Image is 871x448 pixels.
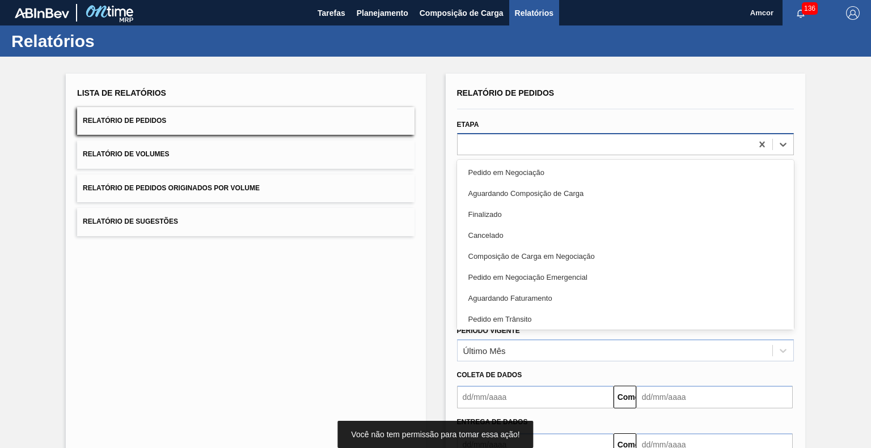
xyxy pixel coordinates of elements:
div: Aguardando Faturamento [457,288,794,309]
font: Você não tem permissão para tomar essa ação! [351,430,519,439]
input: dd/mm/aaaa [457,386,614,408]
button: Notificações [783,5,819,21]
button: Comeu [614,386,636,408]
font: Amcor [750,8,773,17]
font: Último Mês [463,345,506,355]
img: Sair [846,6,860,20]
font: Relatório de Pedidos [457,88,555,97]
button: Relatório de Pedidos [77,107,414,135]
button: Relatório de Pedidos Originados por Volume [77,174,414,202]
font: Relatório de Volumes [83,151,169,159]
div: Pedido em Trânsito [457,309,794,330]
div: Aguardando Composição de Carga [457,183,794,204]
font: Comeu [618,392,644,402]
font: Tarefas [318,8,345,18]
button: Relatório de Sugestões [77,208,414,236]
button: Relatório de Volumes [77,140,414,168]
div: Cancelado [457,225,794,246]
font: 136 [804,5,815,12]
font: Entrega de dados [457,418,528,426]
div: Composição de Carga em Negociação [457,246,794,267]
font: Composição de Carga [420,8,504,18]
font: Relatório de Pedidos Originados por Volume [83,184,260,192]
div: Finalizado [457,204,794,225]
font: Relatórios [515,8,553,18]
font: Relatórios [11,32,95,50]
font: Planejamento [357,8,408,18]
input: dd/mm/aaaa [636,386,793,408]
font: Relatório de Pedidos [83,117,166,125]
div: Pedido em Negociação [457,162,794,183]
div: Pedido em Negociação Emergencial [457,267,794,288]
font: Lista de Relatórios [77,88,166,97]
font: Coleta de dados [457,371,522,379]
img: TNhmsLtSVTkK8tSr43FrP2fwEKptu5GPRR3wAAAABJRU5ErkJggg== [15,8,69,18]
font: Etapa [457,121,479,129]
font: Relatório de Sugestões [83,218,178,226]
font: Período Vigente [457,327,520,335]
